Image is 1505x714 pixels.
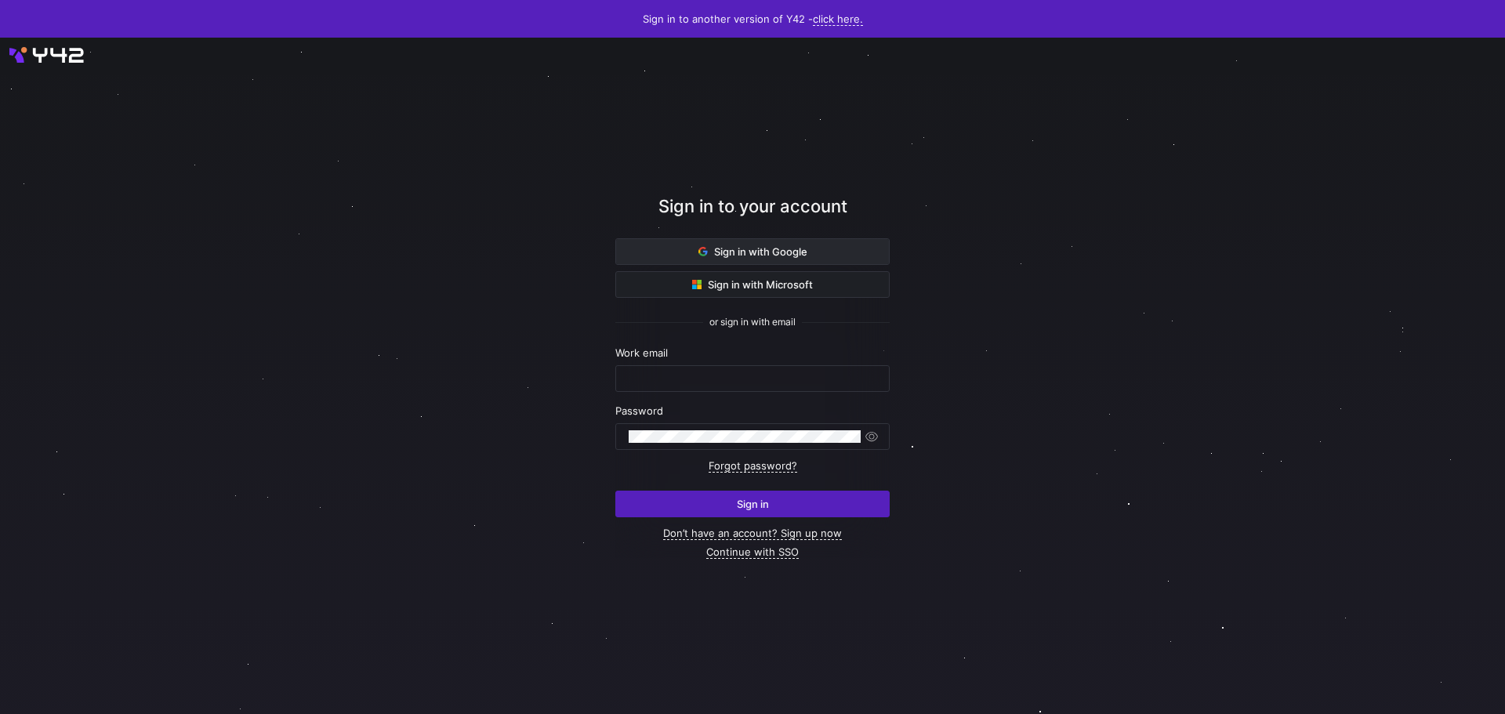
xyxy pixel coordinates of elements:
[692,278,813,291] span: Sign in with Microsoft
[615,271,890,298] button: Sign in with Microsoft
[813,13,863,26] a: click here.
[698,245,807,258] span: Sign in with Google
[615,346,668,359] span: Work email
[615,404,663,417] span: Password
[706,545,799,559] a: Continue with SSO
[663,527,842,540] a: Don’t have an account? Sign up now
[615,194,890,238] div: Sign in to your account
[615,491,890,517] button: Sign in
[615,238,890,265] button: Sign in with Google
[709,459,797,473] a: Forgot password?
[737,498,769,510] span: Sign in
[709,317,796,328] span: or sign in with email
